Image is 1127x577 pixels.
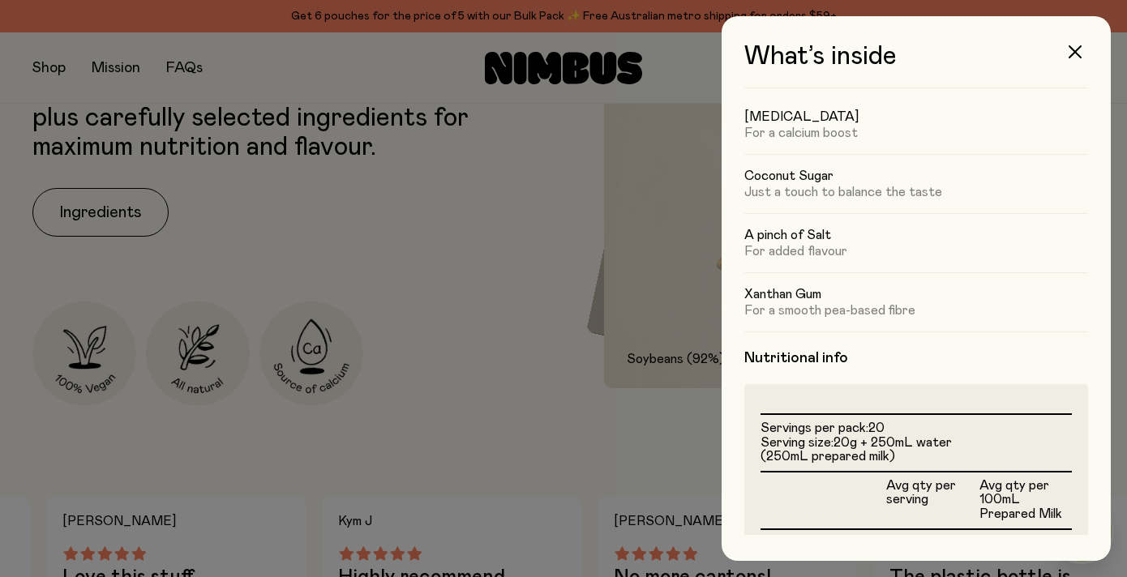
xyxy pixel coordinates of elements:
[885,529,979,552] td: 386kJ
[761,436,952,464] span: 20g + 250mL water (250mL prepared milk)
[885,472,979,529] th: Avg qty per serving
[868,421,885,434] span: 20
[744,109,1088,125] h5: [MEDICAL_DATA]
[744,243,1088,259] p: For added flavour
[744,168,1088,184] h5: Coconut Sugar
[744,302,1088,318] p: For a smooth pea-based fibre
[761,421,1072,436] li: Servings per pack:
[744,348,1088,368] h4: Nutritional info
[744,286,1088,302] h5: Xanthan Gum
[744,227,1088,243] h5: A pinch of Salt
[979,472,1072,529] th: Avg qty per 100mL Prepared Milk
[744,184,1088,200] p: Just a touch to balance the taste
[744,125,1088,141] p: For a calcium boost
[761,436,1072,464] li: Serving size:
[744,42,1088,88] h3: What’s inside
[979,529,1072,552] td: 154kJ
